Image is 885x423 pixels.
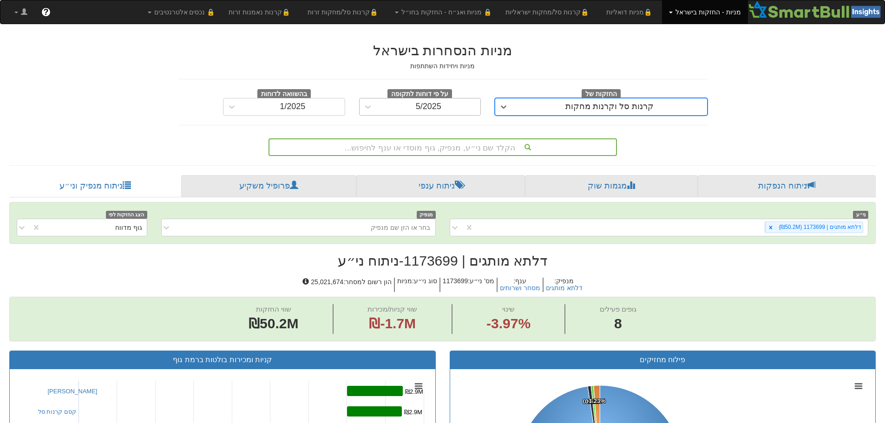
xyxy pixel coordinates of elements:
[416,102,441,111] div: 5/2025
[698,175,876,197] a: ניתוח הנפקות
[257,89,311,99] span: בהשוואה לדוחות
[582,89,621,99] span: החזקות של
[115,223,142,232] div: גוף מדווח
[222,0,301,24] a: 🔒קרנות נאמנות זרות
[546,285,583,292] button: דלתא מותגים
[388,0,498,24] a: 🔒 מניות ואג״ח - החזקות בחו״ל
[497,278,543,292] h5: ענף :
[367,305,417,313] span: שווי קניות/מכירות
[394,278,439,292] h5: סוג ני״ע : מניות
[600,305,636,313] span: גופים פעילים
[585,398,602,405] tspan: 0.51%
[106,211,147,219] span: הצג החזקות לפי
[48,388,98,395] a: [PERSON_NAME]
[387,89,452,99] span: על פי דוחות לתקופה
[748,0,885,19] img: Smartbull
[776,222,863,233] div: דלתא מותגים | 1173699 (₪50.2M)
[498,0,599,24] a: 🔒קרנות סל/מחקות ישראליות
[600,314,636,334] span: 8
[417,211,436,219] span: מנפיק
[405,388,423,395] tspan: ₪2.9M
[439,278,497,292] h5: מס' ני״ע : 1173699
[301,0,388,24] a: 🔒קרנות סל/מחקות זרות
[589,397,606,404] tspan: 1.23%
[543,278,585,292] h5: מנפיק :
[356,175,525,197] a: ניתוח ענפי
[369,316,416,331] span: ₪-1.7M
[269,139,616,155] div: הקלד שם ני״ע, מנפיק, גוף מוסדי או ענף לחיפוש...
[583,398,600,405] tspan: 0.64%
[181,175,356,197] a: פרופיל משקיע
[502,305,515,313] span: שינוי
[34,0,58,24] a: ?
[249,316,298,331] span: ₪50.2M
[404,409,422,416] tspan: ₪2.9M
[565,102,654,111] div: קרנות סל וקרנות מחקות
[300,278,394,292] h5: הון רשום למסחר : 25,021,674
[599,0,662,24] a: 🔒מניות דואליות
[9,253,876,268] h2: דלתא מותגים | 1173699 - ניתוח ני״ע
[38,408,76,415] a: קסם קרנות סל
[525,175,697,197] a: מגמות שוק
[141,0,222,24] a: 🔒 נכסים אלטרנטיבים
[256,305,291,313] span: שווי החזקות
[17,356,428,364] h3: קניות ומכירות בולטות ברמת גוף
[9,175,181,197] a: ניתוח מנפיק וני״ע
[178,63,708,70] h5: מניות ויחידות השתתפות
[662,0,747,24] a: מניות - החזקות בישראל
[280,102,305,111] div: 1/2025
[178,43,708,58] h2: מניות הנסחרות בישראל
[371,223,431,232] div: בחר או הזן שם מנפיק
[500,285,540,292] button: מסחר ושרותים
[457,356,869,364] h3: פילוח מחזיקים
[486,314,531,334] span: -3.97%
[43,7,48,17] span: ?
[853,211,868,219] span: ני״ע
